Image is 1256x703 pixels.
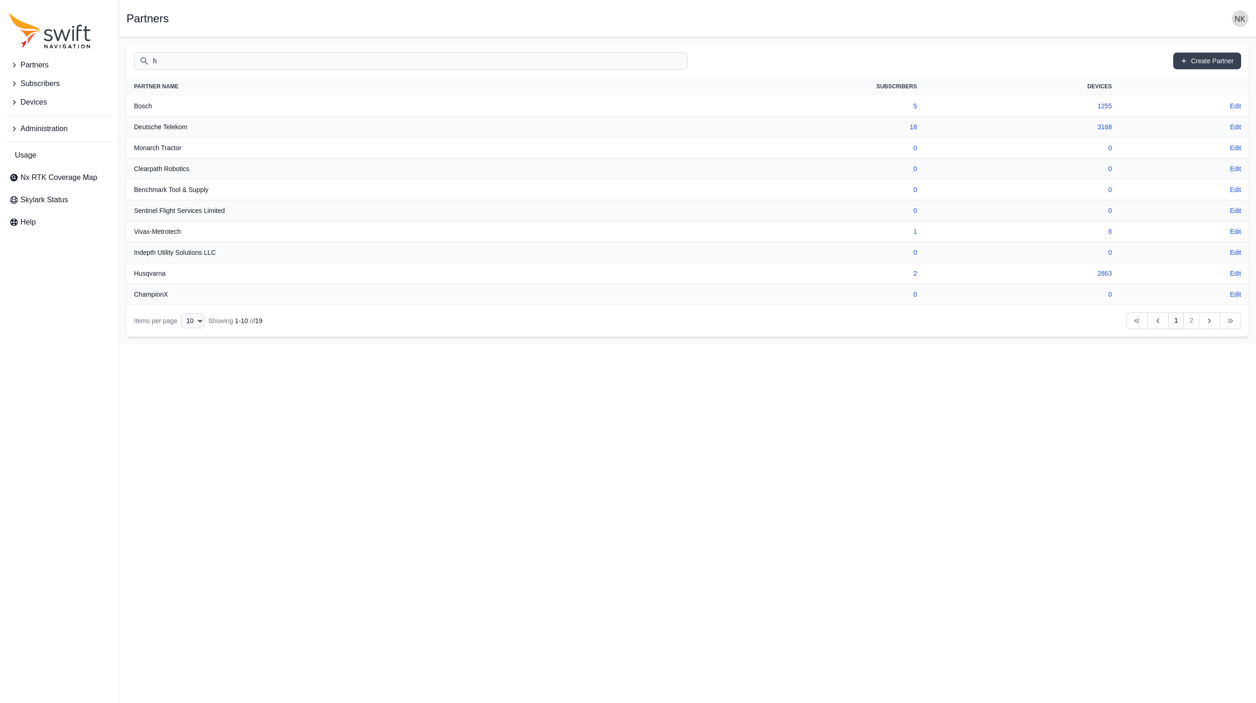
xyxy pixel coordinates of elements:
a: 0 [1108,249,1112,256]
a: 0 [913,144,917,152]
button: Administration [6,119,113,138]
th: Deutsche Telekom [127,117,650,138]
a: 1 [1168,312,1184,329]
th: Clearpath Robotics [127,159,650,179]
a: 0 [913,249,917,256]
a: 0 [1108,207,1112,214]
a: 0 [1108,165,1112,172]
span: Items per page [134,317,177,325]
span: Usage [15,150,36,161]
a: 2 [1183,312,1199,329]
th: Sentinel Flight Services Limited [127,200,650,221]
a: Edit [1230,206,1241,215]
span: 1 - 10 [235,317,248,325]
a: Edit [1230,101,1241,111]
th: Monarch Tractor [127,138,650,159]
a: Edit [1230,248,1241,257]
a: 5 [913,102,917,110]
select: Display Limit [181,313,204,328]
span: Nx RTK Coverage Map [20,172,97,183]
a: 3168 [1097,123,1112,131]
a: 2 [913,270,917,277]
th: Bosch [127,96,650,117]
a: 0 [1108,186,1112,193]
a: 0 [913,186,917,193]
a: 0 [913,291,917,298]
a: 2863 [1097,270,1112,277]
a: Edit [1230,269,1241,278]
a: Edit [1230,185,1241,194]
a: 0 [913,165,917,172]
th: Indepth Utility Solutions LLC [127,242,650,263]
span: 19 [255,317,263,325]
span: Devices [20,97,47,108]
span: Help [20,217,36,228]
th: ChampionX [127,284,650,305]
a: 18 [910,123,917,131]
img: user photo [1232,10,1249,27]
th: Husqvarna [127,263,650,284]
button: Devices [6,93,113,112]
a: 0 [1108,291,1112,298]
a: Nx RTK Coverage Map [6,168,113,187]
input: Search [134,52,688,70]
a: 0 [1108,144,1112,152]
span: Administration [20,123,67,134]
a: Create Partner [1173,53,1241,69]
a: Skylark Status [6,191,113,209]
a: 0 [913,207,917,214]
th: Subscribers [650,77,925,96]
a: Edit [1230,143,1241,153]
span: Partners [20,60,48,71]
a: Help [6,213,113,232]
th: Devices [924,77,1119,96]
a: 1255 [1097,102,1112,110]
button: Subscribers [6,74,113,93]
th: Partner Name [127,77,650,96]
nav: Table navigation [127,305,1249,337]
button: Partners [6,56,113,74]
span: Subscribers [20,78,60,89]
a: Edit [1230,122,1241,132]
a: Edit [1230,164,1241,173]
a: 1 [913,228,917,235]
span: Skylark Status [20,194,68,206]
a: Usage [6,146,113,165]
a: 6 [1108,228,1112,235]
th: Benchmark Tool & Supply [127,179,650,200]
h1: Partners [127,13,169,24]
a: Edit [1230,227,1241,236]
a: Edit [1230,290,1241,299]
th: Vivax-Metrotech [127,221,650,242]
div: Showing of [208,316,262,325]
